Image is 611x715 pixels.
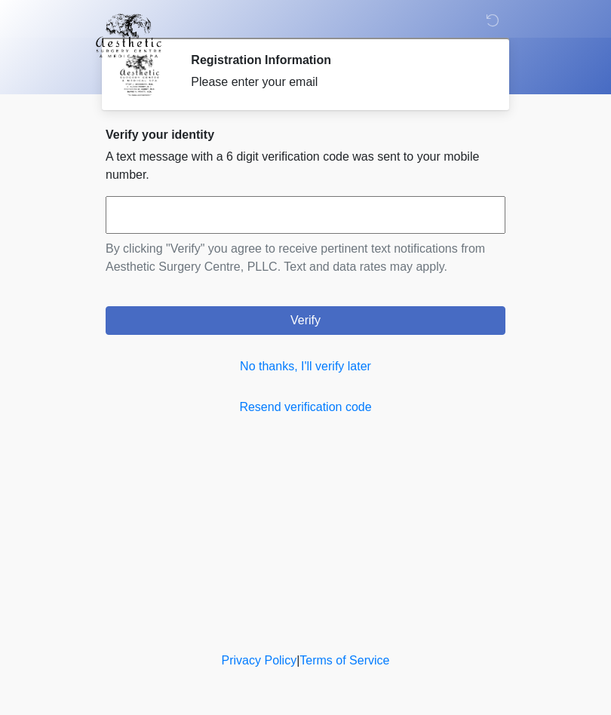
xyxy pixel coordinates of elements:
[106,357,505,376] a: No thanks, I'll verify later
[106,148,505,184] p: A text message with a 6 digit verification code was sent to your mobile number.
[299,654,389,667] a: Terms of Service
[117,53,162,98] img: Agent Avatar
[106,306,505,335] button: Verify
[296,654,299,667] a: |
[191,73,483,91] div: Please enter your email
[106,127,505,142] h2: Verify your identity
[222,654,297,667] a: Privacy Policy
[106,240,505,276] p: By clicking "Verify" you agree to receive pertinent text notifications from Aesthetic Surgery Cen...
[91,11,167,60] img: Aesthetic Surgery Centre, PLLC Logo
[106,398,505,416] a: Resend verification code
